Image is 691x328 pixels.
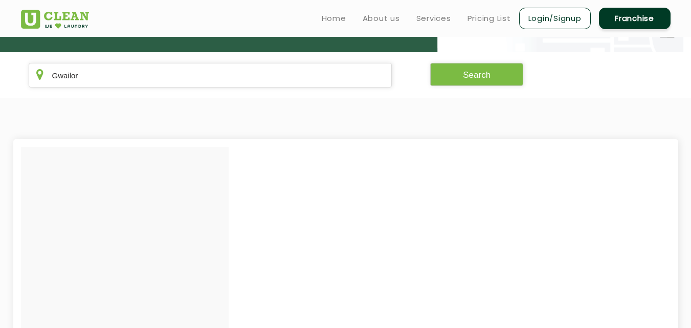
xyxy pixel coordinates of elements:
[430,63,523,86] button: Search
[467,12,511,25] a: Pricing List
[519,8,591,29] a: Login/Signup
[29,63,392,88] input: Enter city/area/pin Code
[322,12,346,25] a: Home
[21,10,89,29] img: UClean Laundry and Dry Cleaning
[416,12,451,25] a: Services
[363,12,400,25] a: About us
[599,8,671,29] a: Franchise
